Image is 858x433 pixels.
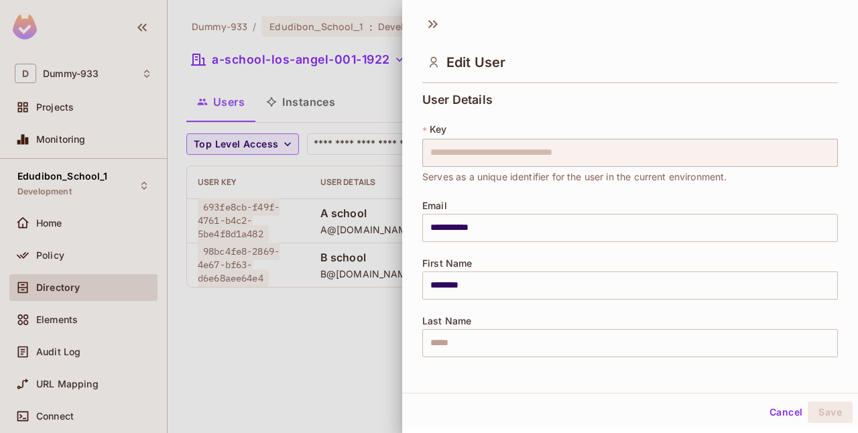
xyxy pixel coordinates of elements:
[446,54,505,70] span: Edit User
[764,401,808,423] button: Cancel
[422,93,493,107] span: User Details
[422,258,473,269] span: First Name
[422,170,727,184] span: Serves as a unique identifier for the user in the current environment.
[422,316,471,326] span: Last Name
[430,124,446,135] span: Key
[808,401,853,423] button: Save
[422,200,447,211] span: Email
